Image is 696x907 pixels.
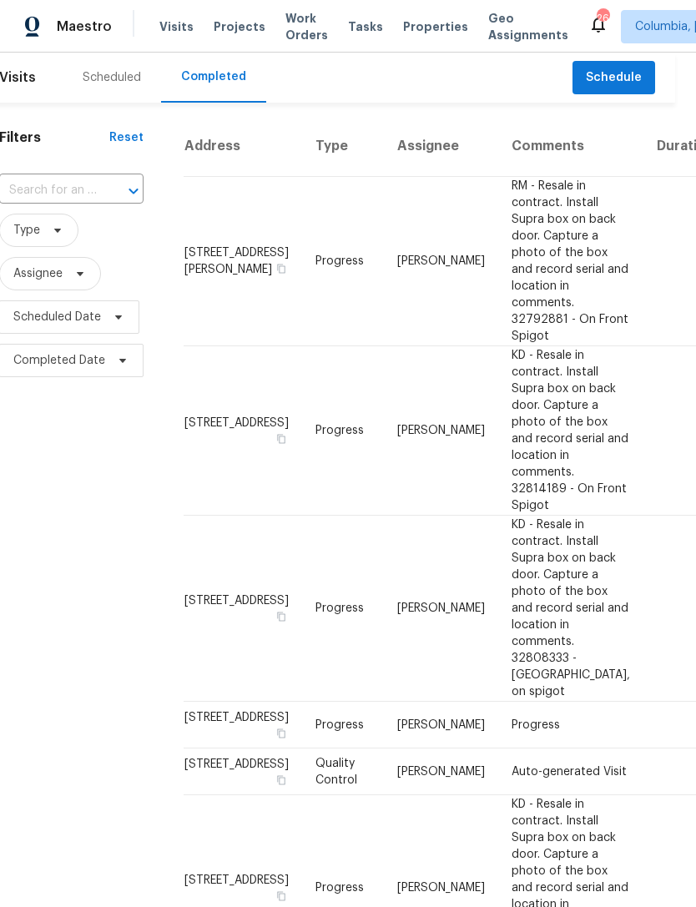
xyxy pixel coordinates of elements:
td: [PERSON_NAME] [384,748,498,795]
td: [PERSON_NAME] [384,702,498,748]
span: Tasks [348,21,383,33]
button: Copy Address [274,889,289,904]
div: Scheduled [83,69,141,86]
td: [STREET_ADDRESS] [184,702,302,748]
td: [STREET_ADDRESS][PERSON_NAME] [184,177,302,346]
th: Comments [498,116,643,177]
div: Completed [181,68,246,85]
td: Progress [302,702,384,748]
span: Scheduled Date [13,309,101,325]
td: [PERSON_NAME] [384,516,498,702]
th: Address [184,116,302,177]
td: [STREET_ADDRESS] [184,346,302,516]
td: [PERSON_NAME] [384,346,498,516]
td: Quality Control [302,748,384,795]
button: Copy Address [274,609,289,624]
span: Maestro [57,18,112,35]
th: Assignee [384,116,498,177]
td: [STREET_ADDRESS] [184,516,302,702]
button: Copy Address [274,726,289,741]
button: Copy Address [274,261,289,276]
span: Properties [403,18,468,35]
th: Type [302,116,384,177]
button: Copy Address [274,773,289,788]
span: Assignee [13,265,63,282]
div: Reset [109,129,144,146]
td: [STREET_ADDRESS] [184,748,302,795]
span: Type [13,222,40,239]
button: Copy Address [274,431,289,446]
span: Schedule [586,68,642,88]
button: Open [122,179,145,203]
span: Geo Assignments [488,10,568,43]
td: [PERSON_NAME] [384,177,498,346]
span: Completed Date [13,352,105,369]
span: Work Orders [285,10,328,43]
td: Progress [498,702,643,748]
span: Projects [214,18,265,35]
td: KD - Resale in contract. Install Supra box on back door. Capture a photo of the box and record se... [498,516,643,702]
td: Progress [302,516,384,702]
td: RM - Resale in contract. Install Supra box on back door. Capture a photo of the box and record se... [498,177,643,346]
button: Schedule [572,61,655,95]
td: Progress [302,346,384,516]
td: KD - Resale in contract. Install Supra box on back door. Capture a photo of the box and record se... [498,346,643,516]
td: Progress [302,177,384,346]
td: Auto-generated Visit [498,748,643,795]
span: Visits [159,18,194,35]
div: 26 [597,10,608,27]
